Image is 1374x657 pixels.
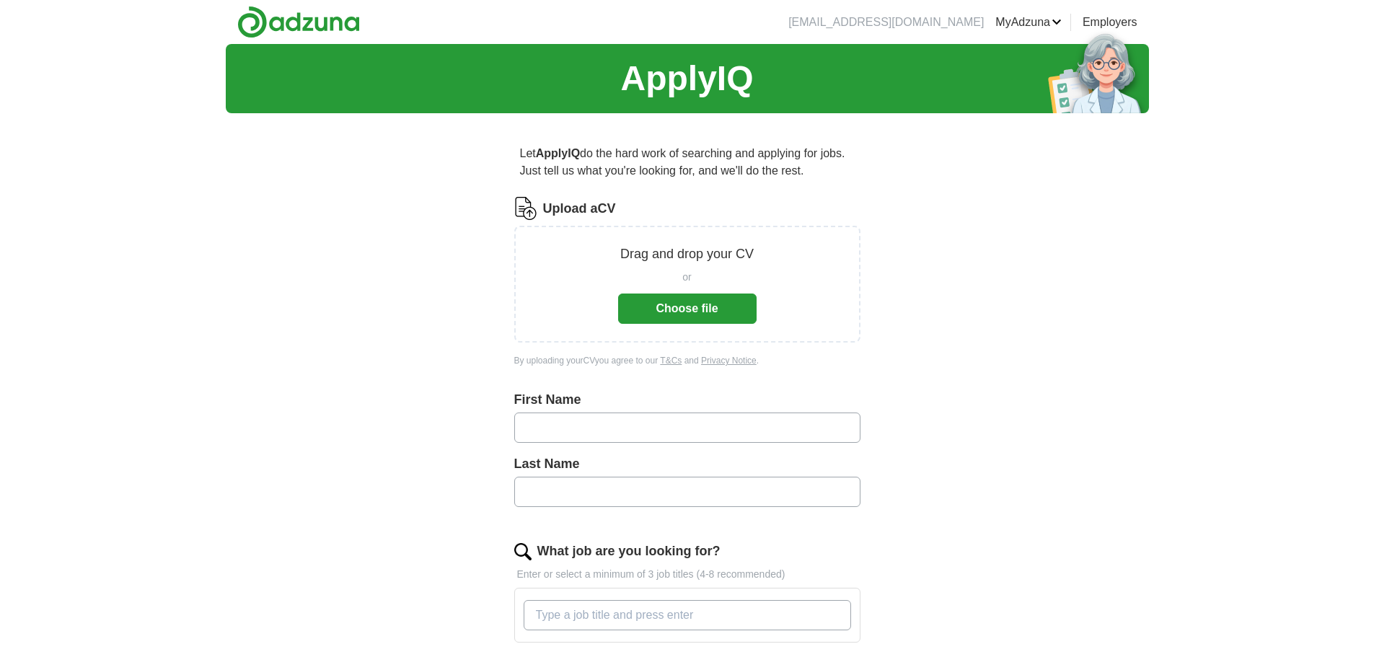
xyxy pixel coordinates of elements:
[237,6,360,38] img: Adzuna logo
[514,139,860,185] p: Let do the hard work of searching and applying for jobs. Just tell us what you're looking for, an...
[514,354,860,367] div: By uploading your CV you agree to our and .
[660,356,682,366] a: T&Cs
[524,600,851,630] input: Type a job title and press enter
[682,270,691,285] span: or
[620,53,753,105] h1: ApplyIQ
[995,14,1062,31] a: MyAdzuna
[788,14,984,31] li: [EMAIL_ADDRESS][DOMAIN_NAME]
[1083,14,1137,31] a: Employers
[537,542,721,561] label: What job are you looking for?
[536,147,580,159] strong: ApplyIQ
[701,356,757,366] a: Privacy Notice
[514,567,860,582] p: Enter or select a minimum of 3 job titles (4-8 recommended)
[514,454,860,474] label: Last Name
[618,294,757,324] button: Choose file
[514,543,532,560] img: search.png
[514,197,537,220] img: CV Icon
[543,199,616,219] label: Upload a CV
[514,390,860,410] label: First Name
[620,244,754,264] p: Drag and drop your CV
